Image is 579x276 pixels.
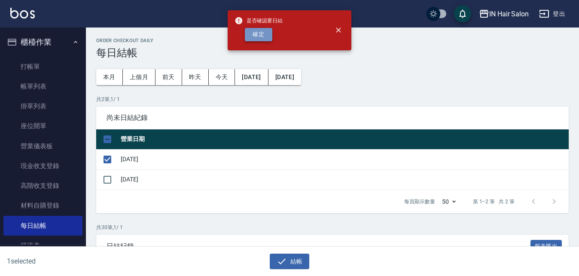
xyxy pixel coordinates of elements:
[439,190,459,213] div: 50
[489,9,529,19] div: IN Hair Salon
[536,6,569,22] button: 登出
[473,198,515,205] p: 第 1–2 筆 共 2 筆
[3,196,82,215] a: 材料自購登錄
[270,254,310,270] button: 結帳
[10,8,35,18] img: Logo
[119,129,569,150] th: 營業日期
[7,256,143,267] h6: 1 selected
[3,116,82,136] a: 座位開單
[3,176,82,196] a: 高階收支登錄
[123,69,155,85] button: 上個月
[96,69,123,85] button: 本月
[96,38,569,43] h2: Order checkout daily
[268,69,301,85] button: [DATE]
[329,21,348,40] button: close
[475,5,532,23] button: IN Hair Salon
[96,224,569,231] p: 共 30 筆, 1 / 1
[119,169,569,190] td: [DATE]
[3,156,82,176] a: 現金收支登錄
[454,5,471,22] button: save
[209,69,235,85] button: 今天
[3,216,82,236] a: 每日結帳
[3,77,82,96] a: 帳單列表
[245,28,272,41] button: 確定
[235,69,268,85] button: [DATE]
[107,113,558,122] span: 尚未日結紀錄
[155,69,182,85] button: 前天
[96,47,569,59] h3: 每日結帳
[3,57,82,77] a: 打帳單
[3,31,82,53] button: 櫃檯作業
[235,16,283,25] span: 是否確認要日結
[96,95,569,103] p: 共 2 筆, 1 / 1
[182,69,209,85] button: 昨天
[3,136,82,156] a: 營業儀表板
[530,240,562,253] button: 報表匯出
[3,96,82,116] a: 掛單列表
[119,149,569,169] td: [DATE]
[3,236,82,255] a: 排班表
[530,242,562,250] a: 報表匯出
[404,198,435,205] p: 每頁顯示數量
[107,242,530,251] span: 日結紀錄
